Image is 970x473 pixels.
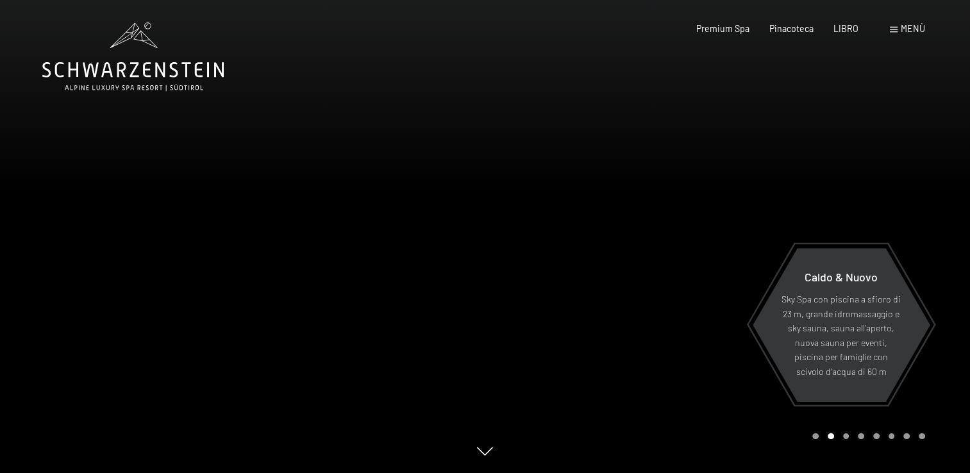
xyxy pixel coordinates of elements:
div: Giostra Pagina 6 [889,433,895,440]
div: Giostra Pagina 7 [903,433,910,440]
p: Sky Spa con piscina a sfioro di 23 m, grande idromassaggio e sky sauna, sauna all'aperto, nuova s... [780,293,902,379]
span: Menù [901,23,925,34]
a: Premium Spa [696,23,749,34]
div: Giostra Pagina 1 [812,433,819,440]
div: Giostra Pagina 4 [858,433,864,440]
div: Giostra Pagina 8 [919,433,925,440]
div: Giostra Pagina 3 [843,433,849,440]
a: LIBRO [833,23,858,34]
div: Carosello Pagina 5 [873,433,880,440]
div: Impaginazione a carosello [808,433,924,440]
div: Carosello Pagina 2 (Diapositiva corrente) [828,433,834,440]
span: Caldo & Nuovo [805,270,878,284]
a: Pinacoteca [769,23,814,34]
a: Caldo & Nuovo Sky Spa con piscina a sfioro di 23 m, grande idromassaggio e sky sauna, sauna all'a... [751,247,930,402]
